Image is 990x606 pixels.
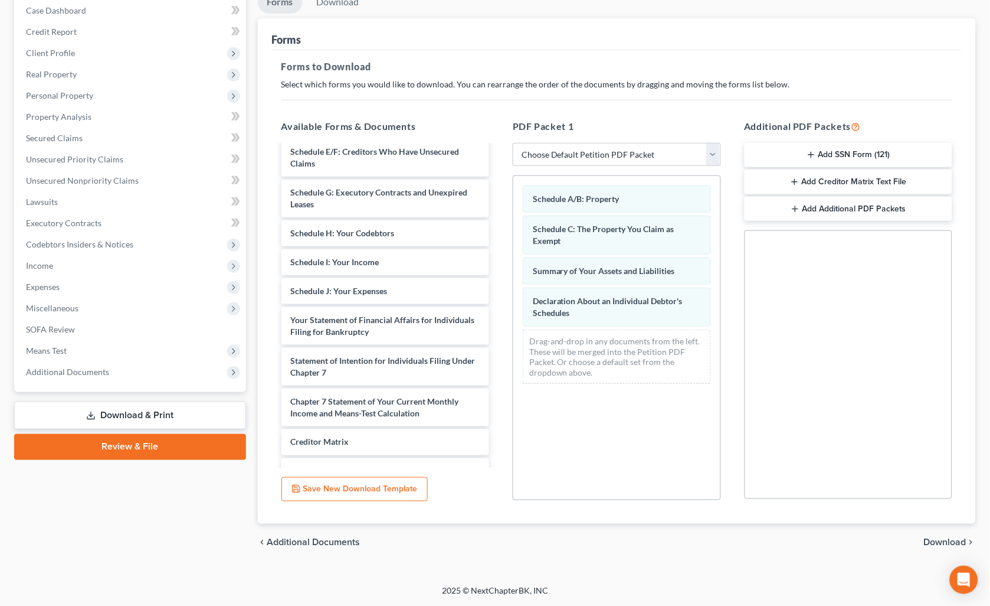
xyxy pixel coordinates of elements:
[26,133,83,143] span: Secured Claims
[14,402,246,429] a: Download & Print
[26,260,53,271] span: Income
[26,324,75,334] span: SOFA Review
[17,128,246,149] a: Secured Claims
[745,143,953,168] button: Add SSN Form (121)
[267,538,360,548] span: Additional Documents
[291,466,404,476] span: Verification of Creditor Matrix
[291,257,379,267] span: Schedule I: Your Income
[14,434,246,460] a: Review & File
[513,119,721,133] h5: PDF Packet 1
[291,437,349,447] span: Creditor Matrix
[291,146,460,168] span: Schedule E/F: Creditors Who Have Unsecured Claims
[26,197,58,207] span: Lawsuits
[533,266,675,276] span: Summary of Your Assets and Liabilities
[281,477,428,502] button: Save New Download Template
[17,149,246,170] a: Unsecured Priority Claims
[26,218,101,228] span: Executory Contracts
[291,228,395,238] span: Schedule H: Your Codebtors
[26,90,93,100] span: Personal Property
[950,566,978,594] div: Open Intercom Messenger
[745,170,953,194] button: Add Creditor Matrix Text File
[26,154,123,164] span: Unsecured Priority Claims
[258,538,360,548] a: chevron_left Additional Documents
[291,315,475,337] span: Your Statement of Financial Affairs for Individuals Filing for Bankruptcy
[291,356,476,377] span: Statement of Intention for Individuals Filing Under Chapter 7
[26,239,133,249] span: Codebtors Insiders & Notices
[291,396,459,418] span: Chapter 7 Statement of Your Current Monthly Income and Means-Test Calculation
[966,538,976,548] i: chevron_right
[281,79,953,90] p: Select which forms you would like to download. You can rearrange the order of the documents by dr...
[17,191,246,213] a: Lawsuits
[26,303,78,313] span: Miscellaneous
[533,296,683,318] span: Declaration About an Individual Debtor's Schedules
[26,346,67,356] span: Means Test
[26,5,86,15] span: Case Dashboard
[17,106,246,128] a: Property Analysis
[26,69,77,79] span: Real Property
[924,538,966,548] span: Download
[17,170,246,191] a: Unsecured Nonpriority Claims
[272,32,301,47] div: Forms
[17,319,246,340] a: SOFA Review
[26,27,77,37] span: Credit Report
[258,538,267,548] i: chevron_left
[533,194,619,204] span: Schedule A/B: Property
[291,286,388,296] span: Schedule J: Your Expenses
[26,112,91,122] span: Property Analysis
[291,187,468,209] span: Schedule G: Executory Contracts and Unexpired Leases
[26,175,139,185] span: Unsecured Nonpriority Claims
[745,119,953,133] h5: Additional PDF Packets
[26,48,75,58] span: Client Profile
[17,213,246,234] a: Executory Contracts
[281,60,953,74] h5: Forms to Download
[17,21,246,43] a: Credit Report
[26,282,60,292] span: Expenses
[924,538,976,548] button: Download chevron_right
[745,197,953,221] button: Add Additional PDF Packets
[523,330,711,384] div: Drag-and-drop in any documents from the left. These will be merged into the Petition PDF Packet. ...
[26,367,109,377] span: Additional Documents
[281,119,490,133] h5: Available Forms & Documents
[533,224,674,246] span: Schedule C: The Property You Claim as Exempt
